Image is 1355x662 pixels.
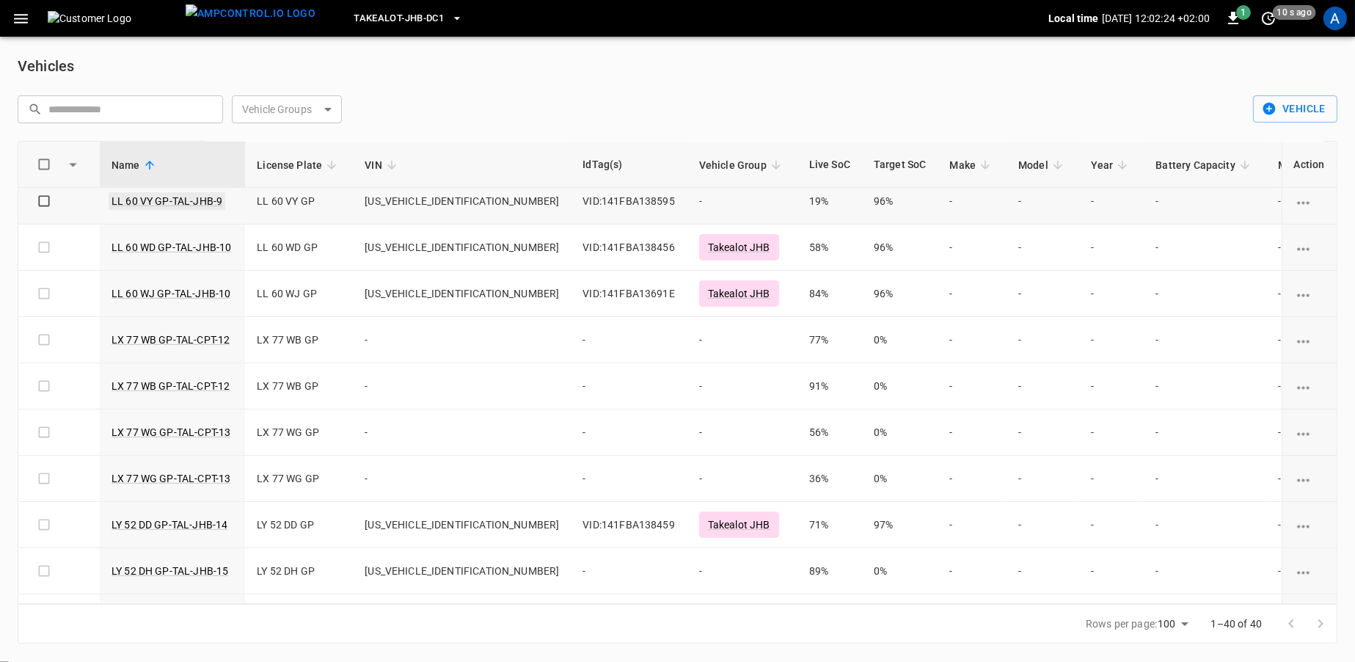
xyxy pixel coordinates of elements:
td: 56% [797,410,862,456]
td: - [1144,594,1265,641]
td: - [1007,410,1079,456]
td: 97% [862,502,938,548]
span: VID:141FBA138456 [582,241,674,253]
td: - [938,178,1007,225]
span: VID:141FBA13691E [582,288,674,299]
a: LY 52 DH GP-TAL-JHB-15 [112,565,228,577]
div: vehicle options [1294,286,1325,301]
td: - [1144,363,1265,410]
td: - [1144,548,1265,594]
td: LX 77 WG GP [245,456,353,502]
td: 0% [862,317,938,363]
button: Vehicle [1253,95,1337,123]
h6: Vehicles [18,54,74,78]
td: - [938,317,1007,363]
td: 71% [797,502,862,548]
td: - [1144,317,1265,363]
td: - [938,594,1007,641]
a: LY 52 DD GP-TAL-JHB-14 [112,519,227,531]
span: License Plate [257,156,341,174]
td: LY 52 DH GP [245,594,353,641]
td: 96% [862,178,938,225]
span: Name [112,156,159,174]
td: - [687,363,797,410]
td: - [1007,271,1079,317]
span: 10 s ago [1273,5,1316,20]
td: [US_VEHICLE_IDENTIFICATION_NUMBER] [353,271,571,317]
td: LL 60 VY GP [245,178,353,225]
td: 96% [862,271,938,317]
span: Year [1091,156,1133,174]
button: set refresh interval [1257,7,1280,30]
td: 0% [862,363,938,410]
div: vehicle options [1294,517,1325,532]
td: - [1007,548,1079,594]
div: 100 [1158,614,1193,635]
td: - [1079,410,1144,456]
td: - [1007,317,1079,363]
td: 96% [862,225,938,271]
div: Takealot JHB [699,234,779,261]
td: 58% [797,225,862,271]
td: - [687,548,797,594]
td: LX 77 WG GP [245,410,353,456]
td: [US_VEHICLE_IDENTIFICATION_NUMBER] [353,225,571,271]
td: 0% [862,548,938,594]
td: - [1007,363,1079,410]
span: Takealot-JHB-DC1 [354,10,444,27]
span: - [582,565,585,577]
td: 97% [862,594,938,641]
p: 1–40 of 40 [1211,616,1263,631]
a: LL 60 VY GP-TAL-JHB-9 [109,192,225,210]
td: - [1007,456,1079,502]
td: 97% [797,594,862,641]
td: LX 77 WB GP [245,363,353,410]
div: vehicle options [1294,425,1325,440]
td: - [1079,548,1144,594]
td: - [1079,594,1144,641]
td: - [938,363,1007,410]
span: VID:141FBA138595 [582,195,674,207]
p: [DATE] 12:02:24 +02:00 [1102,11,1210,26]
td: - [1079,271,1144,317]
div: Takealot JHB [699,280,779,307]
td: [US_VEHICLE_IDENTIFICATION_NUMBER] [353,548,571,594]
td: LL 60 WD GP [245,225,353,271]
td: - [353,594,571,641]
span: 1 [1236,5,1251,20]
p: Local time [1048,11,1099,26]
td: - [1144,225,1265,271]
td: - [938,410,1007,456]
td: - [938,548,1007,594]
a: LL 60 WD GP-TAL-JHB-10 [112,241,231,253]
a: LL 60 WJ GP-TAL-JHB-10 [112,288,230,299]
td: - [1079,225,1144,271]
td: - [1144,410,1265,456]
span: Make [949,156,995,174]
span: Model [1018,156,1067,174]
button: Takealot-JHB-DC1 [348,4,469,33]
td: LY 52 DD GP [245,502,353,548]
th: Live SoC [797,142,862,188]
span: Battery Capacity [1155,156,1254,174]
td: 89% [797,548,862,594]
img: Customer Logo [48,11,180,26]
td: 36% [797,456,862,502]
span: VIN [365,156,401,174]
div: vehicle options [1294,194,1325,208]
td: - [353,410,571,456]
th: Action [1282,142,1337,188]
a: LX 77 WB GP-TAL-CPT-12 [112,334,230,346]
td: - [1079,317,1144,363]
td: - [1007,225,1079,271]
td: 84% [797,271,862,317]
span: VID:141FBA138459 [582,519,674,531]
td: [US_VEHICLE_IDENTIFICATION_NUMBER] [353,178,571,225]
td: - [353,317,571,363]
td: - [938,225,1007,271]
td: - [687,456,797,502]
div: Takealot JHB [699,512,779,538]
td: - [1144,178,1265,225]
td: - [1007,502,1079,548]
td: 19% [797,178,862,225]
